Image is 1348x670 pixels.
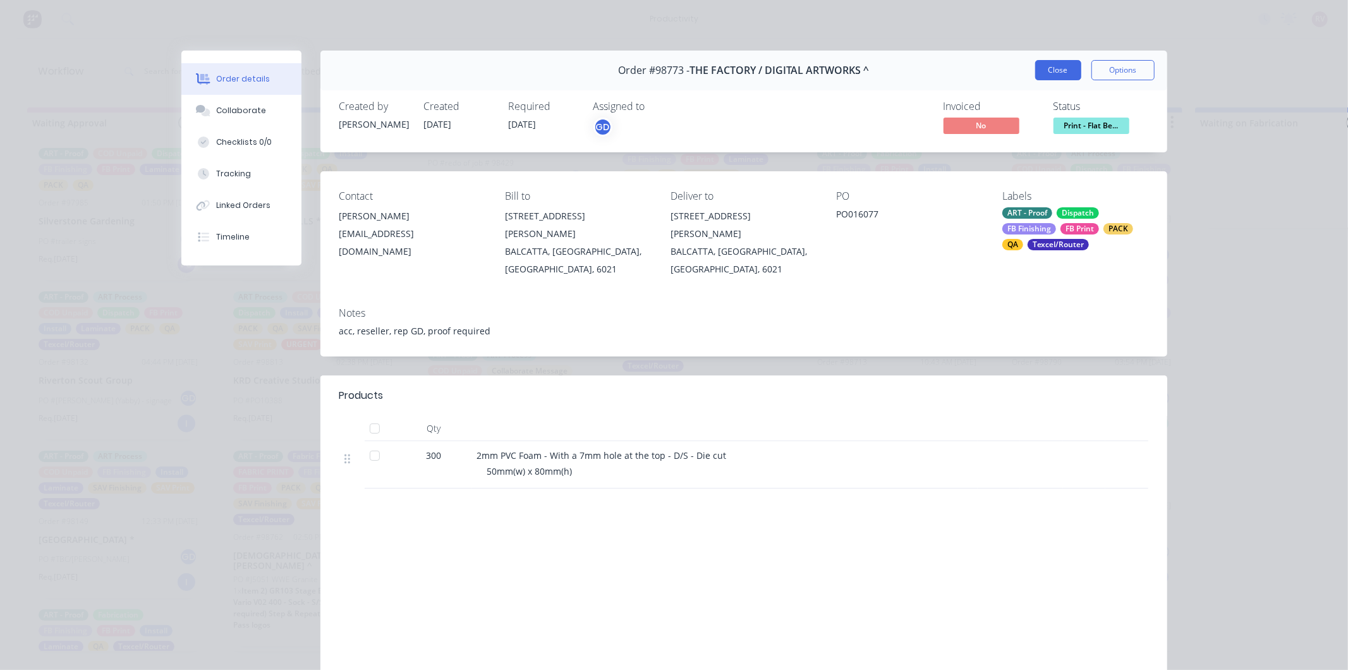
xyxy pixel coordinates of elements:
div: Created [424,100,494,113]
div: PO016077 [837,207,982,225]
div: Notes [339,307,1148,319]
div: Status [1054,100,1148,113]
div: acc, reseller, rep GD, proof required [339,324,1148,338]
div: Bill to [505,190,650,202]
div: Timeline [216,231,250,243]
button: Timeline [181,221,301,253]
button: Linked Orders [181,190,301,221]
div: [PERSON_NAME] [339,207,485,225]
div: Labels [1002,190,1148,202]
div: Products [339,388,384,403]
div: Checklists 0/0 [216,137,272,148]
div: FB Print [1060,223,1099,234]
div: [PERSON_NAME][EMAIL_ADDRESS][DOMAIN_NAME] [339,207,485,260]
div: Invoiced [944,100,1038,113]
span: 2mm PVC Foam - With a 7mm hole at the top - D/S - Die cut [477,449,727,461]
button: Checklists 0/0 [181,126,301,158]
div: Deliver to [671,190,816,202]
div: [STREET_ADDRESS][PERSON_NAME]BALCATTA, [GEOGRAPHIC_DATA], [GEOGRAPHIC_DATA], 6021 [671,207,816,278]
div: QA [1002,239,1023,250]
span: 50mm(w) x 80mm(h) [487,465,573,477]
div: [STREET_ADDRESS][PERSON_NAME]BALCATTA, [GEOGRAPHIC_DATA], [GEOGRAPHIC_DATA], 6021 [505,207,650,278]
span: THE FACTORY / DIGITAL ARTWORKS ^ [689,64,869,76]
button: Order details [181,63,301,95]
div: Created by [339,100,409,113]
span: [DATE] [509,118,537,130]
div: BALCATTA, [GEOGRAPHIC_DATA], [GEOGRAPHIC_DATA], 6021 [505,243,650,278]
div: [STREET_ADDRESS][PERSON_NAME] [505,207,650,243]
span: No [944,118,1019,133]
button: GD [593,118,612,137]
button: Print - Flat Be... [1054,118,1129,137]
div: ART - Proof [1002,207,1052,219]
div: Required [509,100,578,113]
div: Collaborate [216,105,266,116]
button: Options [1091,60,1155,80]
span: Print - Flat Be... [1054,118,1129,133]
div: Dispatch [1057,207,1099,219]
div: [EMAIL_ADDRESS][DOMAIN_NAME] [339,225,485,260]
div: Contact [339,190,485,202]
div: FB Finishing [1002,223,1056,234]
div: Texcel/Router [1028,239,1089,250]
div: Linked Orders [216,200,270,211]
div: PO [837,190,982,202]
div: BALCATTA, [GEOGRAPHIC_DATA], [GEOGRAPHIC_DATA], 6021 [671,243,816,278]
button: Collaborate [181,95,301,126]
span: [DATE] [424,118,452,130]
div: Assigned to [593,100,720,113]
button: Tracking [181,158,301,190]
button: Close [1035,60,1081,80]
div: [PERSON_NAME] [339,118,409,131]
div: Qty [396,416,472,441]
div: [STREET_ADDRESS][PERSON_NAME] [671,207,816,243]
div: Order details [216,73,270,85]
span: Order #98773 - [618,64,689,76]
span: 300 [427,449,442,462]
div: PACK [1103,223,1133,234]
div: Tracking [216,168,251,180]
